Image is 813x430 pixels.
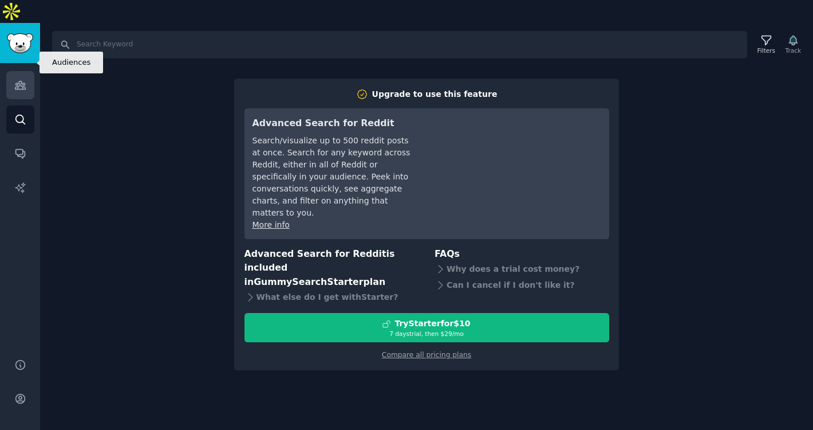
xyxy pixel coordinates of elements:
a: More info [252,220,290,229]
div: 7 days trial, then $ 29 /mo [245,330,609,338]
input: Search Keyword [52,31,747,58]
h3: Advanced Search for Reddit [252,116,413,131]
div: What else do I get with Starter ? [244,289,419,305]
div: Search/visualize up to 500 reddit posts at once. Search for any keyword across Reddit, either in ... [252,135,413,219]
iframe: YouTube video player [429,116,601,202]
div: Upgrade to use this feature [372,88,498,100]
a: Compare all pricing plans [382,351,471,359]
h3: FAQs [435,247,609,261]
div: Why does a trial cost money? [435,261,609,277]
div: Try Starter for $10 [394,318,470,330]
img: GummySearch logo [7,33,33,53]
span: GummySearch Starter [254,276,363,287]
div: Can I cancel if I don't like it? [435,277,609,293]
div: Filters [757,46,775,54]
button: TryStarterfor$107 daystrial, then $29/mo [244,313,609,342]
h3: Advanced Search for Reddit is included in plan [244,247,419,290]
